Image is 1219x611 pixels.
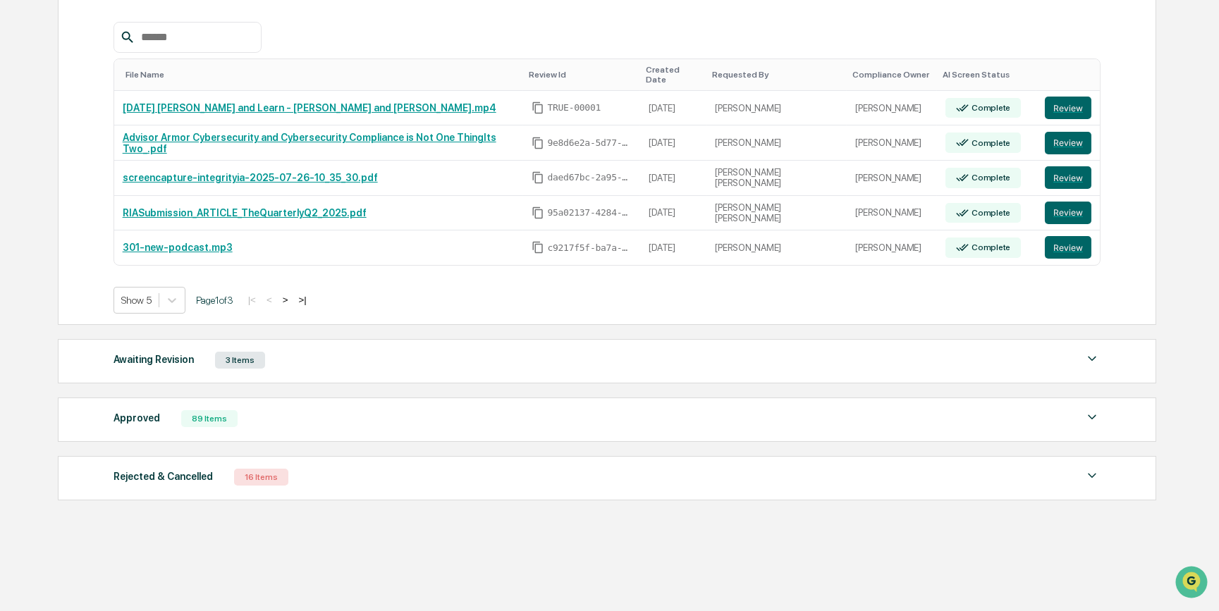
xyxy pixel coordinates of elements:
[707,161,847,196] td: [PERSON_NAME] [PERSON_NAME]
[1045,132,1091,154] button: Review
[532,137,544,149] span: Copy Id
[852,70,931,80] div: Toggle SortBy
[969,103,1010,113] div: Complete
[14,179,25,190] div: 🖐️
[14,30,257,52] p: How can we help?
[262,294,276,306] button: <
[123,207,367,218] a: RIASubmission_ARTICLE_TheQuarterlyQ2_2025.pdf
[278,294,293,306] button: >
[547,242,632,254] span: c9217f5f-ba7a-4975-b7dd-5beab715cda8
[14,206,25,217] div: 🔎
[969,208,1010,218] div: Complete
[123,172,378,183] a: screencapture-integrityia-2025-07-26-10_35_30.pdf
[48,108,231,122] div: Start new chat
[1084,409,1101,426] img: caret
[640,125,706,161] td: [DATE]
[847,125,936,161] td: [PERSON_NAME]
[125,70,518,80] div: Toggle SortBy
[532,241,544,254] span: Copy Id
[1048,70,1094,80] div: Toggle SortBy
[1084,467,1101,484] img: caret
[969,242,1010,252] div: Complete
[969,173,1010,183] div: Complete
[295,294,311,306] button: >|
[244,294,260,306] button: |<
[847,196,936,231] td: [PERSON_NAME]
[240,112,257,129] button: Start new chat
[532,206,544,219] span: Copy Id
[1174,564,1212,603] iframe: Open customer support
[713,70,842,80] div: Toggle SortBy
[707,230,847,265] td: [PERSON_NAME]
[640,230,706,265] td: [DATE]
[707,91,847,126] td: [PERSON_NAME]
[215,352,265,369] div: 3 Items
[532,101,544,114] span: Copy Id
[14,108,39,133] img: 1746055101610-c473b297-6a78-478c-a979-82029cc54cd1
[123,132,496,154] a: Advisor Armor Cybersecurity and Cybersecurity Compliance is Not One ThingIts Two_.pdf
[114,409,160,427] div: Approved
[196,295,233,306] span: Page 1 of 3
[847,230,936,265] td: [PERSON_NAME]
[1045,202,1091,224] button: Review
[646,65,701,85] div: Toggle SortBy
[547,137,632,149] span: 9e8d6e2a-5d77-4eeb-90b4-74318441b7fc
[1084,350,1101,367] img: caret
[234,469,288,486] div: 16 Items
[943,70,1031,80] div: Toggle SortBy
[8,172,97,197] a: 🖐️Preclearance
[99,238,171,249] a: Powered byPylon
[28,178,91,192] span: Preclearance
[8,199,94,224] a: 🔎Data Lookup
[547,102,601,113] span: TRUE-00001
[707,125,847,161] td: [PERSON_NAME]
[102,179,114,190] div: 🗄️
[547,207,632,218] span: 95a02137-4284-4a5c-afcc-20783e483793
[640,91,706,126] td: [DATE]
[48,122,178,133] div: We're available if you need us!
[707,196,847,231] td: [PERSON_NAME] [PERSON_NAME]
[640,161,706,196] td: [DATE]
[28,204,89,218] span: Data Lookup
[116,178,175,192] span: Attestations
[123,102,496,113] a: [DATE] [PERSON_NAME] and Learn - [PERSON_NAME] and [PERSON_NAME].mp4
[529,70,635,80] div: Toggle SortBy
[123,242,233,253] a: 301-new-podcast.mp3
[181,410,238,427] div: 89 Items
[114,350,194,369] div: Awaiting Revision
[969,138,1010,148] div: Complete
[97,172,180,197] a: 🗄️Attestations
[547,172,632,183] span: daed67bc-2a95-4451-aa2f-ffdcfe22a4e8
[140,239,171,249] span: Pylon
[532,171,544,184] span: Copy Id
[114,467,213,486] div: Rejected & Cancelled
[1045,166,1091,189] button: Review
[1045,97,1091,119] button: Review
[640,196,706,231] td: [DATE]
[847,161,936,196] td: [PERSON_NAME]
[1045,236,1091,259] button: Review
[847,91,936,126] td: [PERSON_NAME]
